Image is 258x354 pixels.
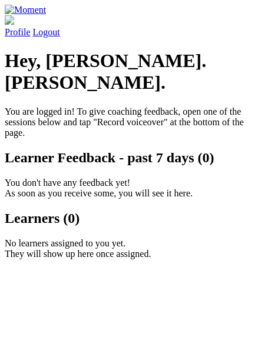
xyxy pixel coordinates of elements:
[5,15,14,25] img: default_avatar-b4e2223d03051bc43aaaccfb402a43260a3f17acc7fafc1603fdf008d6cba3c9.png
[5,178,253,199] p: You don't have any feedback yet! As soon as you receive some, you will see it here.
[5,150,253,166] h2: Learner Feedback - past 7 days (0)
[5,106,253,138] p: You are logged in! To give coaching feedback, open one of the sessions below and tap "Record voic...
[5,211,253,226] h2: Learners (0)
[5,238,253,259] p: No learners assigned to you yet. They will show up here once assigned.
[5,15,253,37] a: Profile
[33,27,60,37] a: Logout
[5,50,253,93] h1: Hey, [PERSON_NAME].[PERSON_NAME].
[5,5,46,15] img: Moment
